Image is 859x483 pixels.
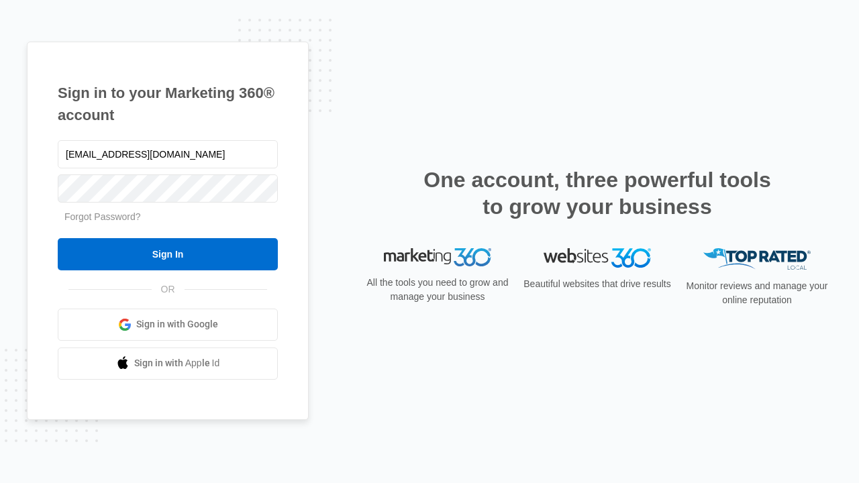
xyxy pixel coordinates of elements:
[152,282,185,297] span: OR
[384,248,491,267] img: Marketing 360
[64,211,141,222] a: Forgot Password?
[703,248,811,270] img: Top Rated Local
[134,356,220,370] span: Sign in with Apple Id
[136,317,218,331] span: Sign in with Google
[58,309,278,341] a: Sign in with Google
[58,140,278,168] input: Email
[58,347,278,380] a: Sign in with Apple Id
[58,238,278,270] input: Sign In
[58,82,278,126] h1: Sign in to your Marketing 360® account
[419,166,775,220] h2: One account, three powerful tools to grow your business
[544,248,651,268] img: Websites 360
[362,276,513,304] p: All the tools you need to grow and manage your business
[682,279,832,307] p: Monitor reviews and manage your online reputation
[522,277,672,291] p: Beautiful websites that drive results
